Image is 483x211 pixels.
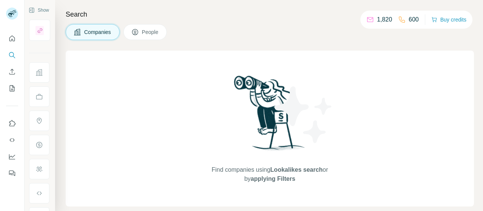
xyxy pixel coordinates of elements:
button: Search [6,48,18,62]
button: Dashboard [6,150,18,163]
span: Find companies using or by [209,165,330,183]
button: Enrich CSV [6,65,18,79]
span: Lookalikes search [270,166,323,173]
button: Show [23,5,54,16]
h4: Search [66,9,474,20]
img: Surfe Illustration - Stars [270,81,338,149]
p: 1,820 [377,15,392,24]
button: My lists [6,82,18,95]
img: Surfe Illustration - Woman searching with binoculars [231,74,309,158]
button: Feedback [6,166,18,180]
button: Quick start [6,32,18,45]
span: applying Filters [251,176,295,182]
button: Buy credits [431,14,466,25]
span: People [142,28,159,36]
span: Companies [84,28,112,36]
p: 600 [409,15,419,24]
button: Use Surfe on LinkedIn [6,117,18,130]
button: Use Surfe API [6,133,18,147]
